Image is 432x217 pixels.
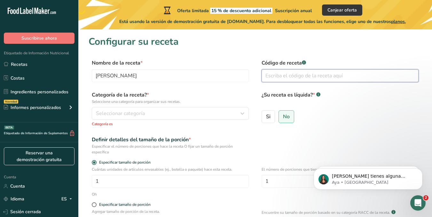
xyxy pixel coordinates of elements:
font: Código de receta [262,59,302,66]
font: Oh [92,192,97,197]
font: Agregar tamaño de porción de la receta. [92,209,160,214]
font: Canjear oferta [327,7,357,13]
font: Seleccionar categoría [96,110,145,117]
input: Escriba el nombre de su receta aquí [92,69,249,82]
font: Idioma [11,196,24,202]
font: Especificar tamaño de porción [99,160,151,165]
font: Etiquetado de Información Nutricional [4,50,69,56]
font: Está usando la versión de demostración gratuita de [DOMAIN_NAME]. Para desbloquear todas las func... [119,19,391,25]
font: El número de porciones que tiene cada envase de su producto. [262,167,368,172]
font: 2 [425,196,427,200]
font: Suscribirse ahora [21,35,57,41]
font: Categoría es [92,121,113,127]
button: Seleccionar categoría [92,107,249,120]
font: Configurar su receta [89,35,178,48]
button: Canjear oferta [322,4,362,16]
font: Seleccione una categoría para organizar sus recetas. [92,99,181,104]
font: Suscripción anual [275,8,312,14]
font: ES [61,196,67,202]
font: Reservar una demostración gratuita [17,150,62,163]
font: Ingredientes personalizados [11,89,68,95]
iframe: Chat en vivo de Intercom [410,195,426,211]
font: Nombre de la receta [92,59,140,66]
font: Costas [11,75,25,81]
font: Categoría de la receta? [92,91,147,98]
font: Encuentre su tamaño de porción basado en su categoría RACC de la receta. [262,210,390,215]
font: 15 % de descuento adicional [211,8,271,14]
font: Especificar el número de porciones que hace la receta O fijar un tamaño de porción específica [92,144,233,155]
font: ¿Su receta es líquida? [262,91,313,98]
font: planos. [391,19,406,25]
font: Informes personalizados [11,105,61,111]
font: Definir detalles del tamaño de la porción [92,136,189,143]
font: Especificar tamaño de porción [99,202,151,207]
font: Oferta limitada [177,8,209,14]
font: Recetas [11,61,27,67]
font: Cuenta [10,183,25,189]
font: Si [266,113,271,120]
font: Cuenta [4,174,16,180]
font: Etiquetado de Información de Suplementos [4,131,68,136]
button: Suscribirse ahora [4,33,75,44]
font: Sesión cerrada [10,209,41,215]
font: Novedad [5,100,17,104]
a: Reservar una demostración gratuita [4,147,75,165]
font: BETA [5,126,13,129]
font: Cuántas unidades de artículos envasables (ej., botella o paquete) hace esta receta. [92,167,232,172]
input: Escriba el código de la receta aquí [262,69,419,82]
font: No [283,113,290,120]
iframe: Mensaje de notificaciones del intercomunicador [304,155,432,200]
